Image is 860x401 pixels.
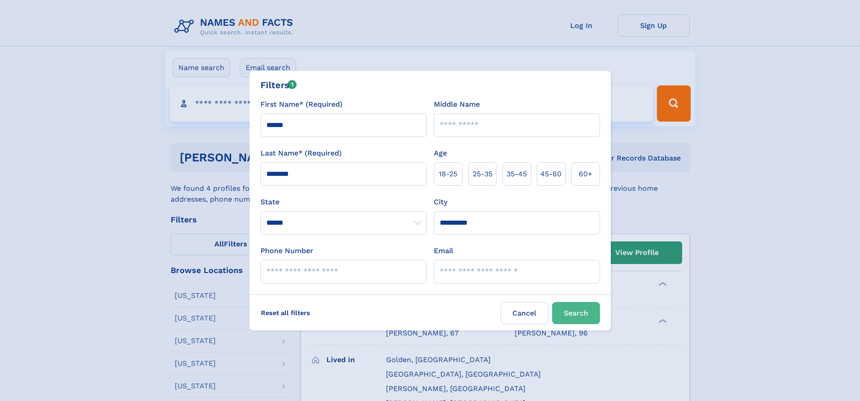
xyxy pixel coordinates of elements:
[473,169,493,179] span: 25‑35
[501,302,549,324] label: Cancel
[260,197,427,208] label: State
[507,169,527,179] span: 35‑45
[439,169,457,179] span: 18‑25
[260,245,313,256] label: Phone Number
[434,99,480,110] label: Middle Name
[540,169,562,179] span: 45‑60
[434,148,447,159] label: Age
[260,148,342,159] label: Last Name* (Required)
[260,78,297,92] div: Filters
[260,99,343,110] label: First Name* (Required)
[434,245,453,256] label: Email
[552,302,600,324] button: Search
[434,197,447,208] label: City
[579,169,592,179] span: 60+
[255,302,316,324] label: Reset all filters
